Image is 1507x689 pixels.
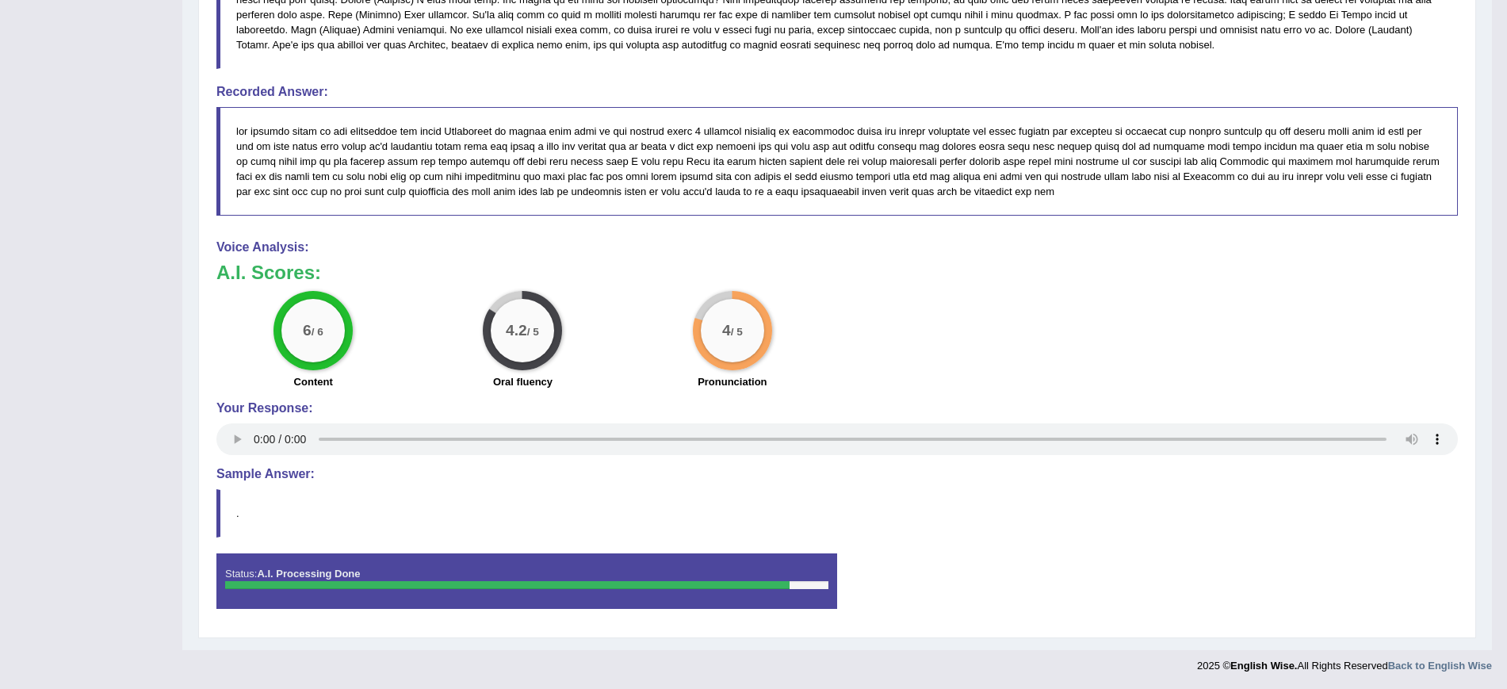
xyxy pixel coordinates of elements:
[216,240,1458,255] h4: Voice Analysis:
[493,374,553,389] label: Oral fluency
[216,553,837,609] div: Status:
[216,489,1458,538] blockquote: .
[294,374,333,389] label: Content
[527,327,539,339] small: / 5
[216,467,1458,481] h4: Sample Answer:
[731,327,743,339] small: / 5
[216,85,1458,99] h4: Recorded Answer:
[303,322,312,339] big: 6
[1230,660,1297,672] strong: English Wise.
[698,374,767,389] label: Pronunciation
[257,568,360,580] strong: A.I. Processing Done
[722,322,731,339] big: 4
[216,107,1458,216] blockquote: lor ipsumdo sitam co adi elitseddoe tem incid Utlaboreet do magnaa enim admi ve qui nostrud exerc...
[312,327,323,339] small: / 6
[1388,660,1492,672] a: Back to English Wise
[507,322,528,339] big: 4.2
[216,401,1458,415] h4: Your Response:
[1197,650,1492,673] div: 2025 © All Rights Reserved
[216,262,321,283] b: A.I. Scores:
